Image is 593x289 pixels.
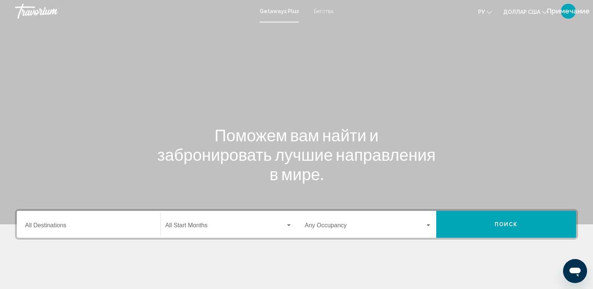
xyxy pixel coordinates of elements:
[156,125,437,184] h1: Поможем вам найти и забронировать лучшие направления в мире.
[260,8,299,14] a: Getaways Plus
[563,259,587,283] iframe: Кнопка запуска окна обмена сообщениями
[478,9,485,15] font: ру
[547,7,590,15] font: Примечание
[495,222,518,228] span: Поиск
[503,9,540,15] font: доллар США
[436,211,576,238] button: Поиск
[17,211,576,238] div: Виджет поиска
[503,6,547,17] button: Изменить валюту
[314,8,333,14] a: Бегства
[478,6,492,17] button: Изменить язык
[15,4,252,19] a: Травориум
[559,3,578,19] button: Меню пользователя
